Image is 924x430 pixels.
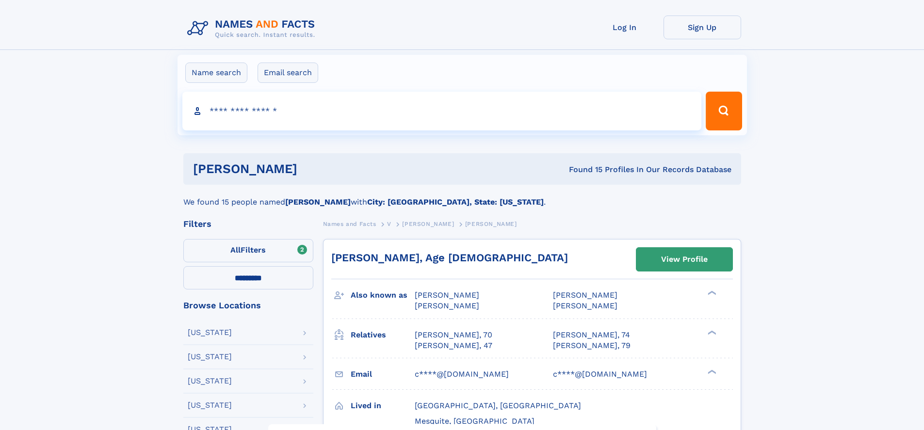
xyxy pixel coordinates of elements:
[705,290,717,296] div: ❯
[706,92,742,130] button: Search Button
[415,330,492,340] a: [PERSON_NAME], 70
[351,287,415,303] h3: Also known as
[553,290,617,300] span: [PERSON_NAME]
[188,377,232,385] div: [US_STATE]
[553,340,631,351] a: [PERSON_NAME], 79
[188,329,232,336] div: [US_STATE]
[188,401,232,409] div: [US_STATE]
[182,92,702,130] input: search input
[661,248,708,271] div: View Profile
[387,221,391,227] span: V
[553,330,630,340] a: [PERSON_NAME], 74
[323,218,376,230] a: Names and Facts
[553,301,617,310] span: [PERSON_NAME]
[351,327,415,343] h3: Relatives
[183,239,313,262] label: Filters
[258,63,318,83] label: Email search
[193,163,433,175] h1: [PERSON_NAME]
[387,218,391,230] a: V
[433,164,731,175] div: Found 15 Profiles In Our Records Database
[415,416,535,426] span: Mesquite, [GEOGRAPHIC_DATA]
[415,301,479,310] span: [PERSON_NAME]
[705,368,717,375] div: ❯
[367,197,544,207] b: City: [GEOGRAPHIC_DATA], State: [US_STATE]
[331,252,568,264] a: [PERSON_NAME], Age [DEMOGRAPHIC_DATA]
[664,16,741,39] a: Sign Up
[415,340,492,351] a: [PERSON_NAME], 47
[230,245,241,255] span: All
[351,398,415,414] h3: Lived in
[183,16,323,42] img: Logo Names and Facts
[415,401,581,410] span: [GEOGRAPHIC_DATA], [GEOGRAPHIC_DATA]
[415,290,479,300] span: [PERSON_NAME]
[185,63,247,83] label: Name search
[586,16,664,39] a: Log In
[285,197,351,207] b: [PERSON_NAME]
[705,329,717,335] div: ❯
[183,220,313,228] div: Filters
[465,221,517,227] span: [PERSON_NAME]
[402,218,454,230] a: [PERSON_NAME]
[188,353,232,361] div: [US_STATE]
[183,185,741,208] div: We found 15 people named with .
[351,366,415,382] h3: Email
[636,248,732,271] a: View Profile
[402,221,454,227] span: [PERSON_NAME]
[183,301,313,310] div: Browse Locations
